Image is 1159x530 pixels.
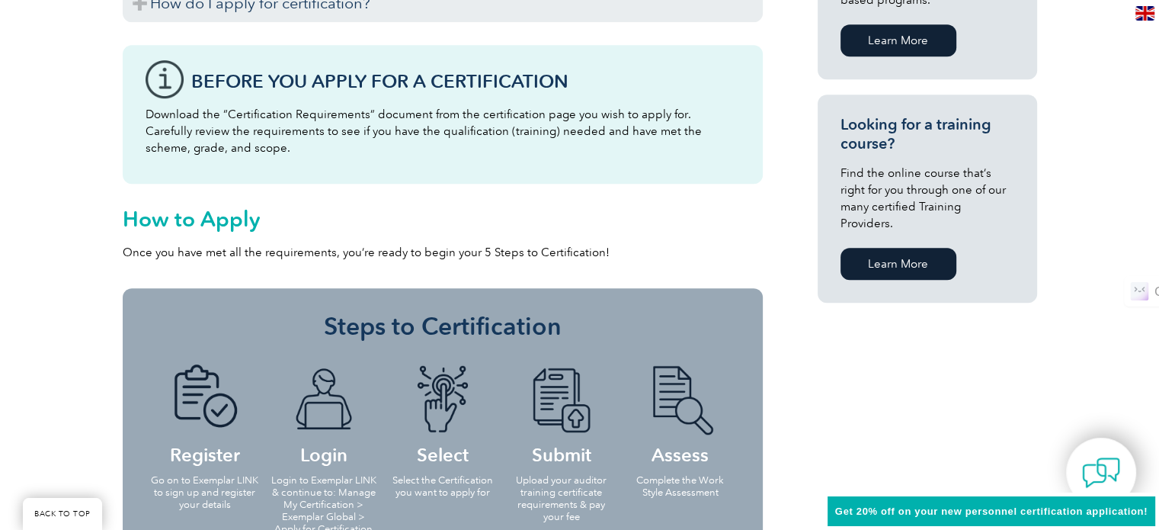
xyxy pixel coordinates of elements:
[507,474,616,523] p: Upload your auditor training certificate requirements & pay your fee
[835,506,1148,517] span: Get 20% off on your new personnel certification application!
[626,474,735,499] p: Complete the Work Style Assessment
[123,207,763,231] h2: How to Apply
[146,311,740,342] h3: Steps to Certification
[840,24,956,56] a: Learn More
[150,474,260,511] p: Go on to Exemplar LINK to sign up and register your details
[840,115,1014,153] h3: Looking for a training course?
[23,498,102,530] a: BACK TO TOP
[282,365,366,435] img: icon-blue-laptop-male.png
[388,365,498,463] h4: Select
[150,365,260,463] h4: Register
[639,365,722,435] img: icon-blue-doc-search.png
[1082,454,1120,492] img: contact-chat.png
[507,365,616,463] h4: Submit
[520,365,604,435] img: icon-blue-doc-arrow.png
[840,248,956,280] a: Learn More
[163,365,247,435] img: icon-blue-doc-tick.png
[840,165,1014,232] p: Find the online course that’s right for you through one of our many certified Training Providers.
[388,474,498,499] p: Select the Certification you want to apply for
[1135,6,1154,21] img: en
[269,365,379,463] h4: Login
[146,106,740,156] p: Download the “Certification Requirements” document from the certification page you wish to apply ...
[123,244,763,261] p: Once you have met all the requirements, you’re ready to begin your 5 Steps to Certification!
[401,365,485,435] img: icon-blue-finger-button.png
[626,365,735,463] h4: Assess
[191,72,740,91] h3: Before You Apply For a Certification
